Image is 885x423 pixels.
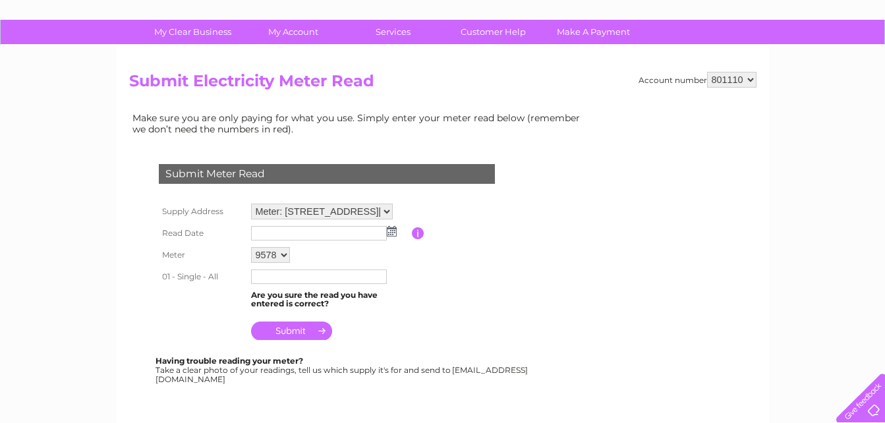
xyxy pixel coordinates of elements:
[251,322,332,340] input: Submit
[156,244,248,266] th: Meter
[842,56,872,66] a: Log out
[156,266,248,287] th: 01 - Single - All
[797,56,830,66] a: Contact
[31,34,98,74] img: logo.png
[239,20,347,44] a: My Account
[686,56,715,66] a: Energy
[539,20,648,44] a: Make A Payment
[770,56,789,66] a: Blog
[129,109,590,137] td: Make sure you are only paying for what you use. Simply enter your meter read below (remember we d...
[156,356,530,383] div: Take a clear photo of your readings, tell us which supply it's for and send to [EMAIL_ADDRESS][DO...
[156,356,303,366] b: Having trouble reading your meter?
[653,56,678,66] a: Water
[439,20,548,44] a: Customer Help
[639,72,757,88] div: Account number
[132,7,755,64] div: Clear Business is a trading name of Verastar Limited (registered in [GEOGRAPHIC_DATA] No. 3667643...
[387,226,397,237] img: ...
[159,164,495,184] div: Submit Meter Read
[138,20,247,44] a: My Clear Business
[156,223,248,244] th: Read Date
[637,7,728,23] a: 0333 014 3131
[723,56,762,66] a: Telecoms
[339,20,447,44] a: Services
[412,227,424,239] input: Information
[248,287,412,312] td: Are you sure the read you have entered is correct?
[129,72,757,97] h2: Submit Electricity Meter Read
[156,200,248,223] th: Supply Address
